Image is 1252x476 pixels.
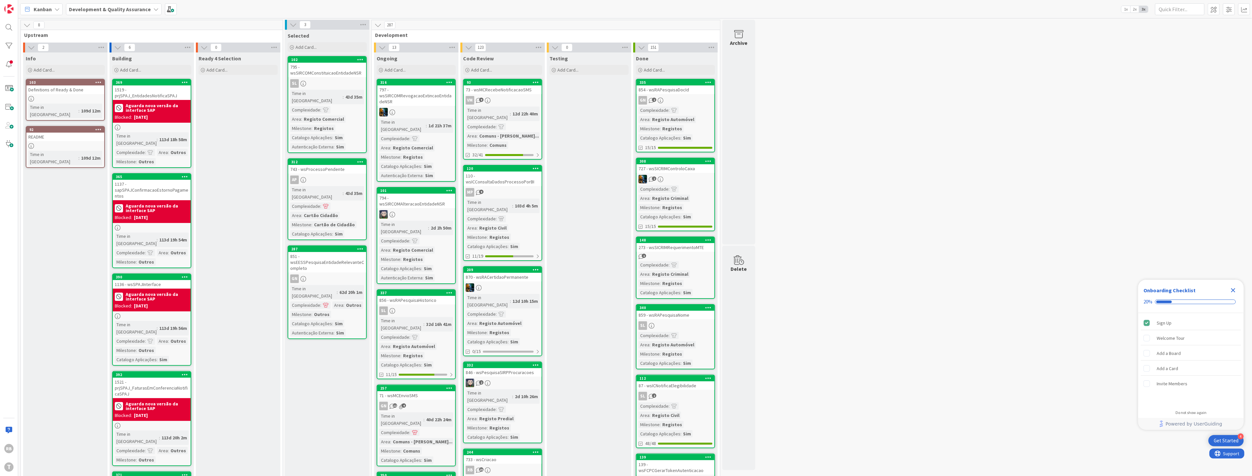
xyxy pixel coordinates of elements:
[26,133,104,141] div: README
[423,172,435,179] div: Sim
[427,122,453,129] div: 1d 21h 37m
[637,237,714,243] div: 148
[390,246,391,254] span: :
[344,190,364,197] div: 43d 35m
[472,151,483,158] span: 32/41
[637,243,714,252] div: 273 - wsSICRIMRequerimentoMTE
[464,362,542,368] div: 332
[79,107,102,114] div: 109d 12m
[644,67,665,73] span: Add Card...
[509,243,520,250] div: Sim
[290,230,332,238] div: Catalogo Aplicações
[464,166,542,186] div: 120110 - wsICConsultaDadosProcessoPorBI
[296,44,317,50] span: Add Card...
[477,132,478,140] span: :
[115,158,136,165] div: Milestone
[4,4,14,14] img: Visit kanbanzone.com
[290,143,333,150] div: Autenticação Externa
[320,106,321,113] span: :
[475,44,486,51] span: 123
[377,402,455,410] div: GN
[639,185,669,193] div: Complexidade
[157,236,158,243] span: :
[311,125,312,132] span: :
[464,96,542,105] div: VM
[681,213,693,220] div: Sim
[379,172,423,179] div: Autenticação Externa
[375,32,712,38] span: Development
[1143,286,1196,294] div: Onboarding Checklist
[377,188,455,208] div: 101794 - wsSIRCOMAlteracaoEntidadeNSR
[113,174,191,200] div: 3651137 - sapSPAJConfirmacaoEstornoPagamentos
[466,283,474,292] img: JC
[513,202,540,209] div: 103d 4h 5m
[1130,6,1139,13] span: 2x
[290,125,311,132] div: Milestone
[391,144,435,151] div: Registo Comercial
[639,213,680,220] div: Catalogo Aplicações
[561,44,573,51] span: 0
[379,118,426,133] div: Time in [GEOGRAPHIC_DATA]
[650,195,690,202] div: Registo Criminal
[423,172,423,179] span: :
[464,449,542,455] div: 244
[639,96,647,105] div: GN
[113,274,191,289] div: 3901136 - wsSPAJInterface
[33,21,45,29] span: 8
[343,93,344,101] span: :
[311,221,312,228] span: :
[288,79,366,88] div: SL
[332,134,333,141] span: :
[115,249,145,256] div: Complexidade
[1121,6,1130,13] span: 1x
[137,158,156,165] div: Outros
[487,234,488,241] span: :
[496,215,497,222] span: :
[1155,3,1205,15] input: Quick Filter...
[377,306,455,315] div: SL
[660,204,661,211] span: :
[24,32,274,38] span: Upstream
[487,142,488,149] span: :
[157,136,158,143] span: :
[377,85,455,106] div: 797 - wsSIRCOMRevogacaoExtincaoEntidadeNSR
[463,55,494,62] span: Code Review
[1157,365,1178,372] div: Add a Card
[637,85,714,94] div: 854 - wsRAPesquisaDocId
[464,166,542,172] div: 120
[34,67,55,73] span: Add Card...
[288,57,366,63] div: 102
[466,107,510,121] div: Time in [GEOGRAPHIC_DATA]
[206,67,228,73] span: Add Card...
[288,175,366,184] div: AP
[113,372,191,398] div: 3921521 - prjSPAJ_FaturasEmConferenciaNotificaSPAJ
[478,224,508,232] div: Registo Civil
[288,57,366,77] div: 102795 - wsSIRCOMConstituicaoEntidadeNSR
[199,55,241,62] span: Ready 4 Selection
[496,123,497,130] span: :
[557,67,579,73] span: Add Card...
[1238,433,1244,439] div: 4
[333,134,344,141] div: Sim
[1141,331,1241,345] div: Welcome Tour is incomplete.
[661,125,684,132] div: Registos
[730,39,748,47] div: Archive
[26,127,104,133] div: 92
[508,243,509,250] span: :
[401,153,424,161] div: Registos
[26,55,36,62] span: Info
[645,223,656,230] span: 15/15
[379,221,428,235] div: Time in [GEOGRAPHIC_DATA]
[1142,418,1240,430] a: Powered by UserGuiding
[464,79,542,85] div: 93
[652,176,656,181] span: 2
[390,144,391,151] span: :
[464,79,542,94] div: 9373 - wsMCRecebeNotificacaoSMS
[158,236,189,243] div: 113d 19h 54m
[113,372,191,378] div: 392
[478,132,541,140] div: Comuns - [PERSON_NAME]...
[320,203,321,210] span: :
[290,90,343,104] div: Time in [GEOGRAPHIC_DATA]
[637,164,714,173] div: 727 - wsSICRIMControloCaixa
[288,246,366,252] div: 287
